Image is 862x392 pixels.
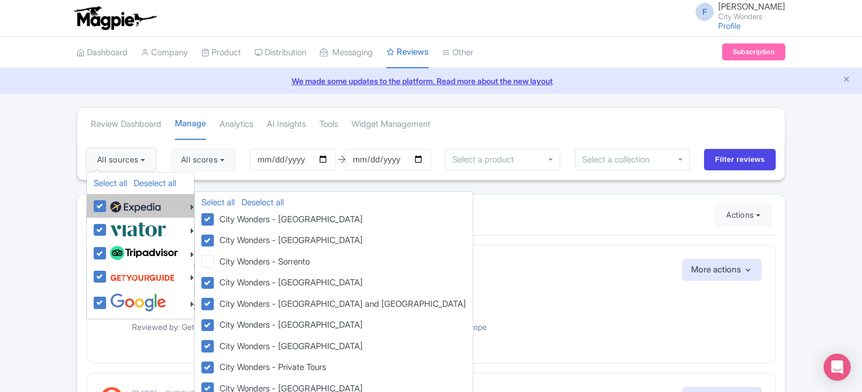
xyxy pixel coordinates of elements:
[704,149,776,170] input: Filter reviews
[141,37,188,68] a: Company
[94,178,127,188] a: Select all
[170,148,235,171] button: All scores
[718,21,741,30] a: Profile
[442,37,473,68] a: Other
[86,148,156,171] button: All sources
[175,108,206,140] a: Manage
[215,232,363,247] label: City Wonders - [GEOGRAPHIC_DATA]
[722,43,785,60] a: Subscription
[132,321,762,333] p: Reviewed by: GetYourGuide traveler • [GEOGRAPHIC_DATA] • Source: Magpie City Wonders Europe
[91,109,161,140] a: Review Dashboard
[201,197,235,208] a: Select all
[452,155,520,165] input: Select a product
[71,6,159,30] img: logo-ab69f6fb50320c5b225c76a69d11143b.png
[110,199,161,215] img: expedia22-01-93867e2ff94c7cd37d965f09d456db68.svg
[718,13,785,20] small: City Wonders
[110,246,178,261] img: tripadvisor_background-ebb97188f8c6c657a79ad20e0caa6051.svg
[842,74,851,87] button: Close announcement
[77,37,127,68] a: Dashboard
[86,172,195,319] ul: All sources
[134,178,176,188] a: Deselect all
[201,37,241,68] a: Product
[241,197,284,208] a: Deselect all
[215,275,363,289] label: City Wonders - [GEOGRAPHIC_DATA]
[215,212,363,226] label: City Wonders - [GEOGRAPHIC_DATA]
[110,293,166,312] img: google-96de159c2084212d3cdd3c2fb262314c.svg
[7,75,855,87] a: We made some updates to the platform. Read more about the new layout
[215,296,466,311] label: City Wonders - [GEOGRAPHIC_DATA] and [GEOGRAPHIC_DATA]
[110,220,166,239] img: viator-e2bf771eb72f7a6029a5edfbb081213a.svg
[215,254,310,268] label: City Wonders - Sorrento
[215,317,363,332] label: City Wonders - [GEOGRAPHIC_DATA]
[718,1,785,12] span: [PERSON_NAME]
[215,338,363,353] label: City Wonders - [GEOGRAPHIC_DATA]
[351,109,430,140] a: Widget Management
[320,37,373,68] a: Messaging
[696,3,714,21] span: F
[110,267,175,288] img: get_your_guide-5a6366678479520ec94e3f9d2b9f304b.svg
[689,2,785,20] a: F [PERSON_NAME] City Wonders
[319,109,338,140] a: Tools
[682,259,762,281] button: More actions
[386,37,429,69] a: Reviews
[582,155,657,165] input: Select a collection
[219,109,253,140] a: Analytics
[715,204,771,226] button: Actions
[267,109,306,140] a: AI Insights
[215,359,326,374] label: City Wonders - Private Tours
[254,37,306,68] a: Distribution
[824,354,851,381] div: Open Intercom Messenger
